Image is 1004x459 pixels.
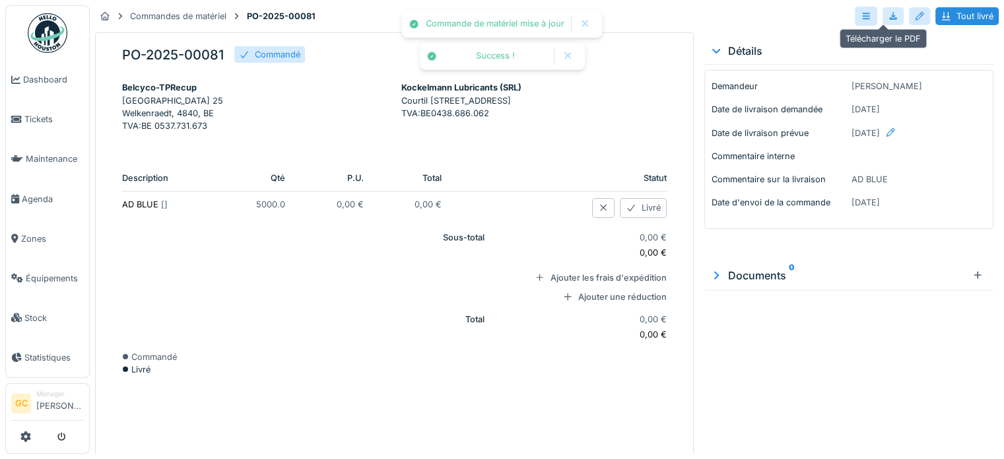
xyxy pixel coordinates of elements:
[36,389,84,417] li: [PERSON_NAME]
[712,196,846,209] p: Date d'envoi de la commande
[374,165,453,192] th: Total
[296,165,374,192] th: P.U.
[6,100,89,139] a: Tickets
[122,47,224,63] h5: PO-2025-00081
[21,232,84,245] span: Zones
[935,7,999,25] div: Tout livré
[506,328,667,341] p: 0,00 €
[122,363,667,376] div: Livré
[122,120,388,132] p: TVA : BE 0537.731.673
[852,196,986,209] p: [DATE]
[401,94,667,107] p: Courtil [STREET_ADDRESS]
[712,80,846,92] p: Demandeur
[385,198,442,211] p: 0,00 €
[122,165,215,192] th: Description
[852,80,986,92] p: [PERSON_NAME]
[852,103,986,116] p: [DATE]
[26,272,84,285] span: Équipements
[122,225,495,268] th: Sous-total
[225,198,285,211] p: 5000.0
[11,394,31,413] li: GC
[130,10,226,22] div: Commandes de matériel
[452,271,667,284] div: Ajouter les frais d'expédition
[452,291,667,303] div: Ajouter une réduction
[789,267,795,283] sup: 0
[122,81,388,94] div: Belcyco-TPRecup
[620,198,667,217] div: Livré
[401,107,667,120] p: TVA : BE0438.686.062
[161,199,168,209] span: [ ]
[24,113,84,125] span: Tickets
[122,94,388,120] p: [GEOGRAPHIC_DATA] 25 Welkenraedt, 4840, BE
[36,389,84,399] div: Manager
[852,173,986,186] p: AD BLUE
[712,127,846,139] p: Date de livraison prévue
[24,312,84,324] span: Stock
[6,60,89,100] a: Dashboard
[506,246,667,259] p: 0,00 €
[122,306,495,350] th: Total
[6,298,89,337] a: Stock
[122,198,204,211] p: AD BLUE
[6,258,89,298] a: Équipements
[852,127,986,150] div: [DATE]
[215,165,296,192] th: Qté
[6,139,89,179] a: Maintenance
[712,150,846,162] p: Commentaire interne
[242,10,321,22] strong: PO-2025-00081
[26,153,84,165] span: Maintenance
[495,165,667,192] th: Statut
[506,313,667,326] p: 0,00 €
[426,18,564,30] div: Commande de matériel mise à jour
[22,193,84,205] span: Agenda
[6,179,89,219] a: Agenda
[255,48,300,61] div: Commandé
[122,351,667,363] div: Commandé
[444,51,547,62] div: Success !
[6,337,89,377] a: Statistiques
[24,351,84,364] span: Statistiques
[712,173,846,186] p: Commentaire sur la livraison
[11,389,84,421] a: GC Manager[PERSON_NAME]
[6,219,89,258] a: Zones
[840,29,927,48] div: Télécharger le PDF
[710,43,988,59] div: Détails
[710,267,967,283] div: Documents
[401,81,667,94] div: Kockelmann Lubricants (SRL)
[712,103,846,116] p: Date de livraison demandée
[28,13,67,53] img: Badge_color-CXgf-gQk.svg
[306,198,364,211] p: 0,00 €
[506,231,667,244] p: 0,00 €
[23,73,84,86] span: Dashboard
